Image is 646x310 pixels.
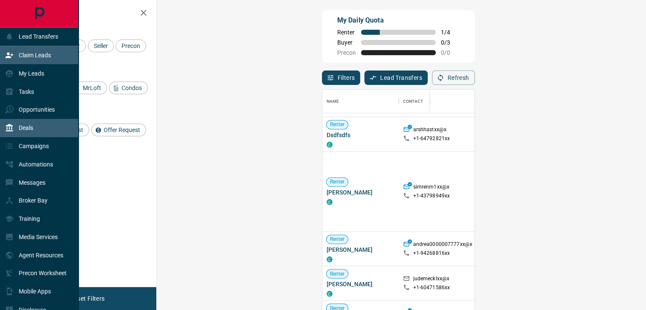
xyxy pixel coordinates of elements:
span: Renter [327,178,348,186]
p: +1- 43798949xx [413,192,450,200]
div: Offer Request [91,124,146,136]
div: Name [327,90,339,113]
p: +1- 60471586xx [413,284,450,291]
p: arshhastxx@x [413,126,447,135]
span: [PERSON_NAME] [327,245,395,254]
div: Seller [88,39,114,52]
p: +1- 94268816xx [413,250,450,257]
span: Offer Request [101,127,143,133]
div: Condos [109,82,148,94]
span: [PERSON_NAME] [327,280,395,288]
span: 0 / 0 [441,49,460,56]
p: simrenm1xx@x [413,183,450,192]
p: +1- 64792821xx [413,135,450,142]
span: MrLoft [80,85,104,91]
button: Lead Transfers [364,70,428,85]
div: condos.ca [327,142,333,148]
span: Precon [118,42,143,49]
div: Contact [403,90,423,113]
p: andrea0000007777xx@x [413,241,473,250]
div: MrLoft [71,82,107,94]
div: Precon [116,39,146,52]
span: 1 / 4 [441,29,460,36]
span: Renter [337,29,356,36]
span: Precon [337,49,356,56]
span: Renter [327,270,348,277]
div: condos.ca [327,199,333,205]
span: Renter [327,236,348,243]
p: judemecklxx@x [413,275,450,284]
span: Renter [327,121,348,128]
span: Dsdfsdfs [327,131,395,139]
div: condos.ca [327,256,333,262]
span: Condos [118,85,145,91]
span: [PERSON_NAME] [327,188,395,197]
h2: Filters [27,8,148,19]
span: Buyer [337,39,356,46]
span: Seller [91,42,111,49]
button: Reset Filters [65,291,110,306]
button: Filters [322,70,361,85]
div: Name [322,90,399,113]
button: Refresh [432,70,475,85]
p: My Daily Quota [337,15,460,25]
div: condos.ca [327,291,333,297]
span: 0 / 3 [441,39,460,46]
